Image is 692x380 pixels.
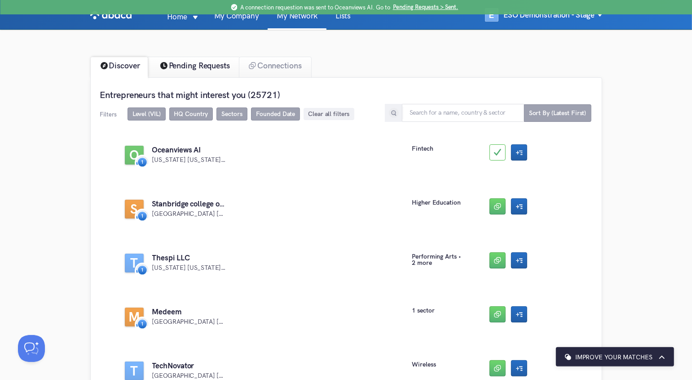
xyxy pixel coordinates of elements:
div: 1 sector [412,307,435,315]
img: Icon - matching--white [565,354,571,360]
span: Sectors [221,110,242,118]
button: Icon - connect [489,306,506,322]
span: HQ Country [169,107,213,121]
button: Icon - connect [489,198,506,215]
img: Icon - level-graph/1 [136,209,149,222]
span: Founded Date [251,107,300,121]
div: fintech [412,145,433,153]
div: Connections [239,57,312,78]
div: 2 more [412,259,432,267]
iframe: Help Scout Beacon - Open [18,335,45,362]
div: Discover [90,57,148,78]
span: M [125,308,144,326]
a: My Network [268,12,326,29]
h3: Improve your matches [575,353,652,361]
img: Icon - magnifier [388,107,399,118]
div: Pending Requests [147,57,240,78]
button: Pending Requests > Sent. [393,4,458,9]
a: My Company [205,12,268,29]
span: Level (VIL) [128,107,166,121]
div: wireless [412,361,436,369]
img: Icon - icon-discover [101,62,108,69]
a: Lists [326,12,360,29]
span: HQ Country [174,110,208,118]
p: Home [159,10,196,23]
span: Clear all filters [308,110,349,118]
img: Icon - arrow--up-grey [659,354,665,360]
span: Level (VIL) [132,110,161,118]
span: Sort By (Latest First) [529,109,586,117]
span: Sectors [216,107,247,121]
img: Icon - level-graph/1 [136,263,149,276]
span: Sort By (Latest First) [524,104,591,122]
span: Filters [100,111,117,118]
button: Icon - icon-add-to-list [511,144,527,161]
img: Icon - level-graph/1 [136,155,149,168]
div: EESO Demonstration - Stage [485,4,602,26]
div: performing arts • [412,253,470,261]
p: A connection requestion was sent to Oceanviews AI. Go to [240,4,461,11]
button: Icon - icon-add-to-list [511,198,527,215]
span: T [125,254,144,273]
span: E [485,8,498,22]
div: higher education [412,199,461,207]
span: S [125,200,144,219]
button: Icon - connect [489,252,506,268]
button: Icon - connect [489,360,506,376]
button: Icon - icon-add-to-list [511,360,527,376]
button: Icon - icon-add-to-list [511,252,527,268]
img: Icon - icon-connected [249,62,256,69]
button: Icon - check--success [489,144,506,161]
img: VIRAL Logo [90,8,132,22]
span: ESO Demonstration - Stage [503,10,602,19]
input: Search for a name, country & sector [402,104,524,122]
img: Icon - icon-pending [160,62,167,69]
h3: Entrepreneurs that might interest you (25721) [100,89,591,100]
span: O [125,146,144,165]
button: Icon - icon-add-to-list [511,306,527,322]
span: Founded Date [256,110,295,118]
img: Icon - level-graph/1 [136,317,149,330]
